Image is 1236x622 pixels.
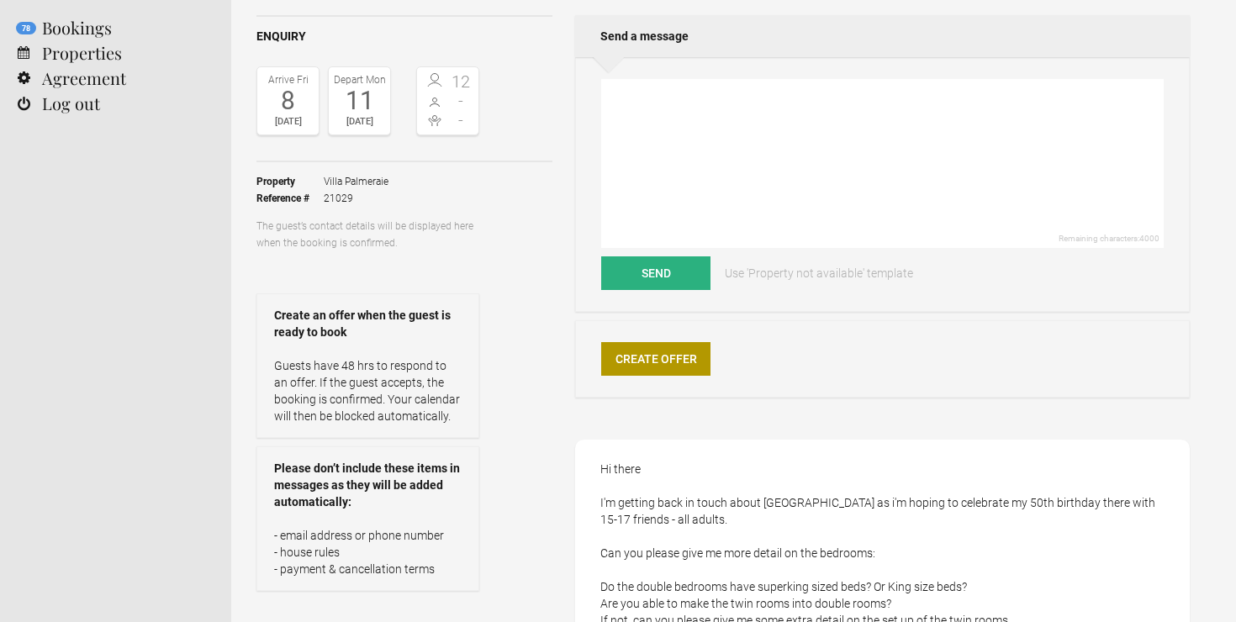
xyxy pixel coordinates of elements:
[324,190,388,207] span: 21029
[713,256,925,290] a: Use 'Property not available' template
[324,173,388,190] span: Villa Palmeraie
[256,190,324,207] strong: Reference #
[448,92,475,109] span: -
[274,460,462,510] strong: Please don’t include these items in messages as they will be added automatically:
[261,113,314,130] div: [DATE]
[448,73,475,90] span: 12
[261,71,314,88] div: Arrive Fri
[601,342,710,376] a: Create Offer
[256,28,552,45] h2: Enquiry
[448,112,475,129] span: -
[333,113,386,130] div: [DATE]
[274,307,462,340] strong: Create an offer when the guest is ready to book
[274,357,462,424] p: Guests have 48 hrs to respond to an offer. If the guest accepts, the booking is confirmed. Your c...
[333,88,386,113] div: 11
[274,527,462,577] p: - email address or phone number - house rules - payment & cancellation terms
[601,256,710,290] button: Send
[16,22,36,34] flynt-notification-badge: 78
[333,71,386,88] div: Depart Mon
[256,173,324,190] strong: Property
[575,15,1190,57] h2: Send a message
[256,218,479,251] p: The guest’s contact details will be displayed here when the booking is confirmed.
[261,88,314,113] div: 8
